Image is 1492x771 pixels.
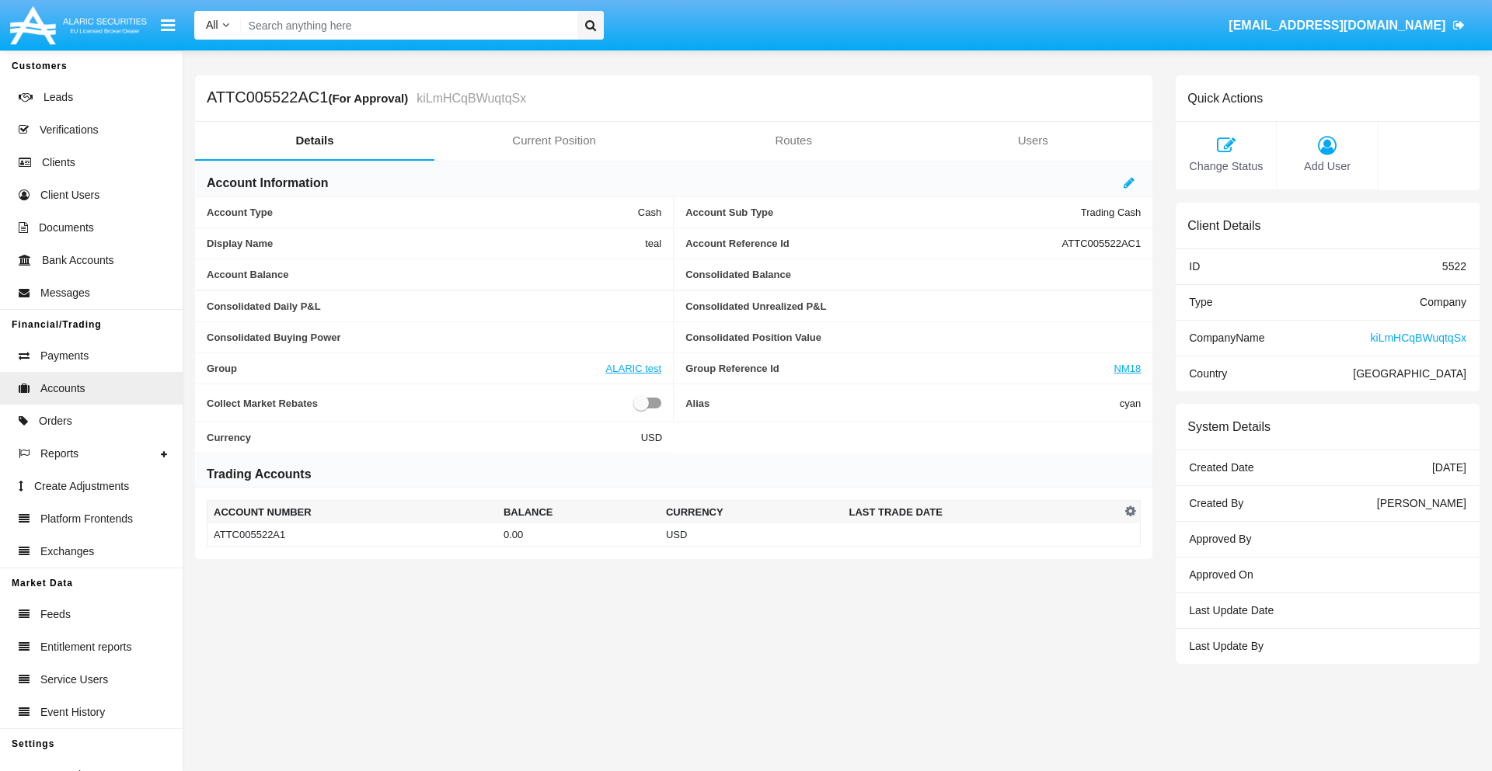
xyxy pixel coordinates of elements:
a: NM18 [1114,363,1142,374]
span: Reports [40,446,78,462]
span: Consolidated Daily P&L [207,300,661,312]
span: kiLmHCqBWuqtqSx [1371,332,1466,344]
th: Last Trade Date [842,501,1121,524]
span: cyan [1120,394,1141,412]
span: Verifications [40,122,98,138]
span: Bank Accounts [42,252,114,269]
div: (For Approval) [328,89,413,107]
a: Details [195,122,434,159]
span: Display Name [207,238,645,249]
span: teal [645,238,661,249]
span: Change Status [1183,158,1268,175]
span: Type [1189,296,1212,308]
span: Add User [1285,158,1369,175]
span: USD [641,432,662,443]
th: Balance [497,501,660,524]
span: Company [1420,296,1466,308]
h6: System Details [1187,419,1271,434]
span: Created By [1189,497,1243,509]
h6: Trading Accounts [207,466,312,483]
span: [EMAIL_ADDRESS][DOMAIN_NAME] [1229,19,1445,32]
span: Account Balance [207,269,661,280]
span: Trading Cash [1081,207,1142,218]
span: Accounts [40,380,85,397]
span: Exchanges [40,544,94,560]
span: Group [207,363,606,374]
span: Consolidated Buying Power [207,332,661,343]
a: Current Position [434,122,674,159]
span: Currency [207,432,641,443]
span: All [206,19,218,31]
span: 5522 [1442,260,1466,273]
span: Client Users [40,187,99,203]
td: USD [660,523,843,547]
span: Create Adjustments [34,478,129,495]
span: [DATE] [1432,461,1466,474]
td: ATTC005522A1 [207,523,497,547]
h5: ATTC005522AC1 [207,89,526,107]
img: Logo image [8,2,149,48]
a: Routes [674,122,913,159]
span: Company Name [1189,332,1264,344]
span: ID [1189,260,1200,273]
a: Users [913,122,1152,159]
th: Account Number [207,501,497,524]
span: Alias [685,394,1120,412]
span: Approved By [1189,533,1251,545]
h6: Quick Actions [1187,91,1263,106]
span: [GEOGRAPHIC_DATA] [1353,367,1466,380]
span: Account Type [207,207,638,218]
span: Last Update Date [1189,604,1274,616]
td: 0.00 [497,523,660,547]
span: Consolidated Unrealized P&L [685,300,1141,312]
span: Feeds [40,606,71,623]
h6: Client Details [1187,218,1260,233]
span: Messages [40,285,90,301]
span: Platform Frontends [40,511,133,527]
a: [EMAIL_ADDRESS][DOMAIN_NAME] [1222,4,1473,47]
span: Consolidated Position Value [685,332,1141,343]
span: Last Update By [1189,640,1264,652]
span: Entitlement reports [40,639,132,655]
span: ATTC005522AC1 [1062,238,1142,249]
span: Cash [638,207,661,218]
span: Country [1189,367,1227,380]
small: kiLmHCqBWuqtqSx [413,92,526,105]
a: ALARIC test [606,363,662,374]
span: Account Reference Id [685,238,1061,249]
h6: Account Information [207,175,328,192]
span: Created Date [1189,461,1253,474]
span: Clients [42,155,75,171]
input: Search [241,11,572,40]
span: Documents [39,220,94,236]
span: Service Users [40,672,108,688]
span: Payments [40,348,89,364]
span: Leads [44,89,73,106]
span: Consolidated Balance [685,269,1141,280]
span: Orders [39,413,72,429]
span: Approved On [1189,568,1253,581]
span: [PERSON_NAME] [1377,497,1466,509]
span: Collect Market Rebates [207,394,633,412]
a: All [194,17,241,33]
span: Group Reference Id [685,363,1114,374]
span: Event History [40,704,105,721]
span: Account Sub Type [685,207,1081,218]
th: Currency [660,501,843,524]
